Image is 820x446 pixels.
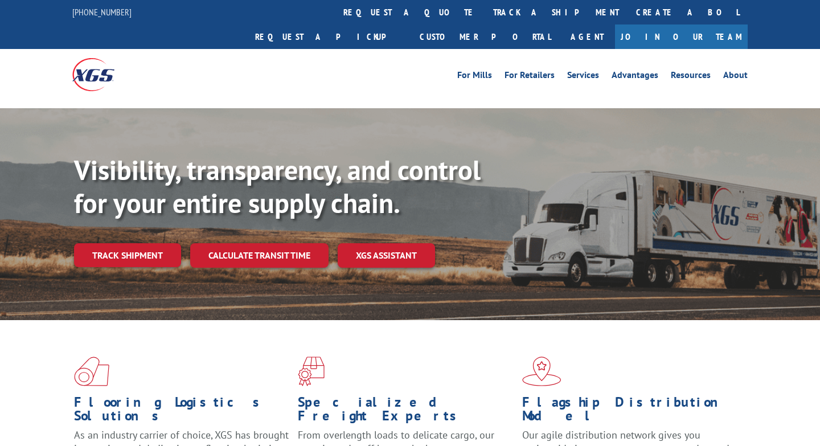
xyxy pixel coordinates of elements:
a: Agent [559,24,615,49]
h1: Specialized Freight Experts [298,395,513,428]
a: [PHONE_NUMBER] [72,6,132,18]
a: For Mills [457,71,492,83]
h1: Flagship Distribution Model [522,395,737,428]
a: For Retailers [505,71,555,83]
b: Visibility, transparency, and control for your entire supply chain. [74,152,481,220]
a: XGS ASSISTANT [338,243,435,268]
a: About [723,71,748,83]
a: Advantages [612,71,658,83]
a: Calculate transit time [190,243,329,268]
a: Customer Portal [411,24,559,49]
a: Track shipment [74,243,181,267]
a: Services [567,71,599,83]
img: xgs-icon-focused-on-flooring-red [298,357,325,386]
h1: Flooring Logistics Solutions [74,395,289,428]
a: Join Our Team [615,24,748,49]
a: Request a pickup [247,24,411,49]
img: xgs-icon-flagship-distribution-model-red [522,357,561,386]
img: xgs-icon-total-supply-chain-intelligence-red [74,357,109,386]
a: Resources [671,71,711,83]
